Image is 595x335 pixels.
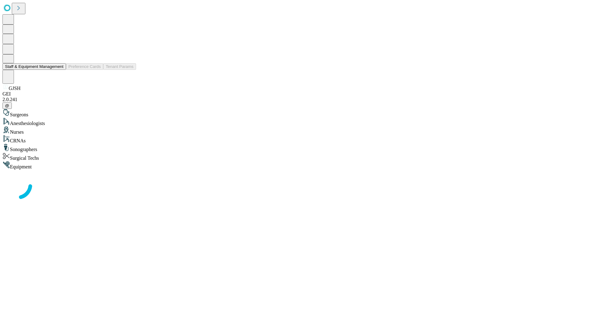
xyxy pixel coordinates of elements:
[66,63,103,70] button: Preference Cards
[2,91,593,97] div: GEI
[103,63,136,70] button: Tenant Params
[2,126,593,135] div: Nurses
[2,102,12,109] button: @
[2,118,593,126] div: Anesthesiologists
[2,161,593,170] div: Equipment
[2,144,593,152] div: Sonographers
[9,86,20,91] span: GJSH
[2,152,593,161] div: Surgical Techs
[2,63,66,70] button: Staff & Equipment Management
[2,97,593,102] div: 2.0.241
[2,109,593,118] div: Surgeons
[2,135,593,144] div: CRNAs
[5,103,9,108] span: @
